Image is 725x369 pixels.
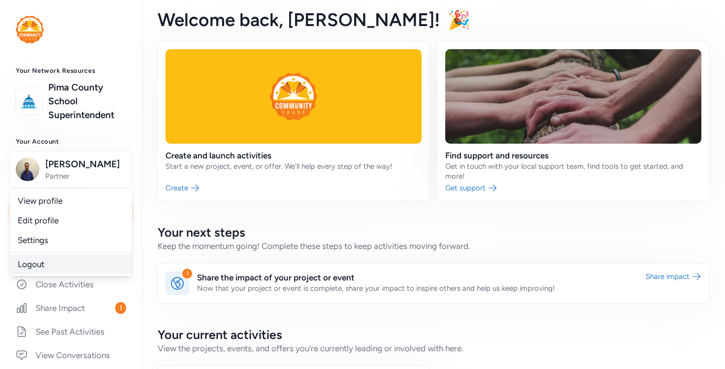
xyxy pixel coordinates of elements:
a: Logout [10,254,132,274]
h2: Your next steps [158,224,709,240]
a: Share Impact1 [8,297,134,319]
h3: Your Network Resources [16,67,126,75]
a: Edit profile [10,211,132,230]
span: 1 [115,302,126,314]
div: View the projects, events, and offers you're currently leading or involved with here. [158,342,709,354]
img: logo [18,91,40,112]
span: 🎉 [448,9,470,31]
h2: Your current activities [158,327,709,342]
span: [PERSON_NAME] [45,157,125,171]
a: Home [8,203,134,224]
a: Settings [10,230,132,250]
a: View profile [10,191,132,211]
a: Close Activities [8,274,134,295]
span: Welcome back , [PERSON_NAME]! [158,9,440,31]
a: Respond to Invites [8,226,134,248]
a: Pima County School Superintendent [48,81,126,122]
h3: Your Account [16,138,126,146]
a: Create and Connect1 [8,250,134,272]
div: 1 [182,269,192,278]
div: [PERSON_NAME]Partner [10,189,132,276]
span: Partner [45,171,125,181]
img: logo [16,16,44,43]
button: [PERSON_NAME]Partner [9,151,132,187]
a: View Conversations [8,344,134,366]
div: Keep the momentum going! Complete these steps to keep activities moving forward. [158,240,709,252]
a: See Past Activities [8,321,134,342]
